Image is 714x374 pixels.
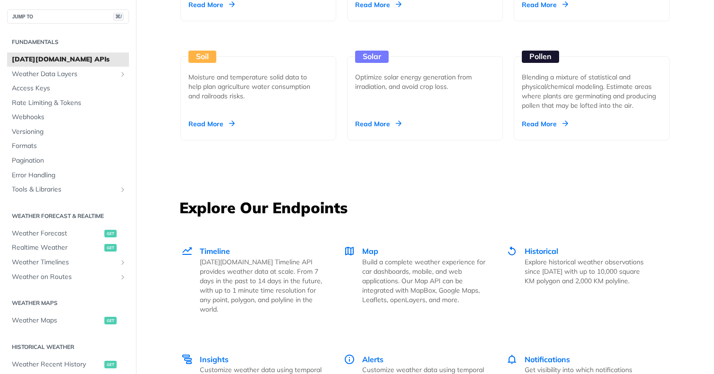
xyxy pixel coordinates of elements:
span: get [104,317,117,324]
span: Historical [525,246,558,256]
h3: Explore Our Endpoints [179,197,671,218]
img: Alerts [344,354,355,365]
span: get [104,361,117,368]
span: Insights [200,355,229,364]
a: Tools & LibrariesShow subpages for Tools & Libraries [7,183,129,197]
img: Notifications [506,354,518,365]
span: Weather on Routes [12,272,117,282]
span: Versioning [12,127,127,137]
a: Versioning [7,125,129,139]
span: Access Keys [12,84,127,93]
a: Weather Data LayersShow subpages for Weather Data Layers [7,67,129,81]
a: Access Keys [7,81,129,96]
span: Rate Limiting & Tokens [12,98,127,108]
button: JUMP TO⌘/ [7,9,129,24]
div: Soil [188,51,216,63]
a: Rate Limiting & Tokens [7,96,129,110]
a: Weather Recent Historyget [7,357,129,372]
span: get [104,244,117,252]
h2: Historical Weather [7,343,129,351]
a: Solar Optimize solar energy generation from irradiation, and avoid crop loss. Read More [343,21,507,140]
h2: Weather Forecast & realtime [7,212,129,220]
span: Weather Forecast [12,229,102,238]
h2: Fundamentals [7,38,129,46]
a: [DATE][DOMAIN_NAME] APIs [7,52,129,67]
a: Webhooks [7,110,129,124]
a: Error Handling [7,168,129,183]
span: Realtime Weather [12,243,102,252]
a: Pollen Blending a mixture of statistical and physical/chemical modeling. Estimate areas where pla... [510,21,673,140]
p: [DATE][DOMAIN_NAME] Timeline API provides weather data at scale. From 7 days in the past to 14 da... [200,257,323,314]
a: Soil Moisture and temperature solid data to help plan agriculture water consumption and railroads... [177,21,340,140]
span: ⌘/ [113,13,124,21]
span: Weather Data Layers [12,70,117,79]
span: Tools & Libraries [12,185,117,194]
div: Read More [522,119,568,129]
a: Formats [7,139,129,153]
button: Show subpages for Weather Timelines [119,259,127,266]
button: Show subpages for Weather on Routes [119,273,127,281]
div: Moisture and temperature solid data to help plan agriculture water consumption and railroads risks. [188,72,321,101]
a: Timeline Timeline [DATE][DOMAIN_NAME] Timeline API provides weather data at scale. From 7 days in... [180,226,333,334]
span: Webhooks [12,113,127,122]
span: Map [362,246,378,256]
button: Show subpages for Tools & Libraries [119,186,127,193]
div: Read More [188,119,235,129]
span: Error Handling [12,171,127,180]
div: Read More [355,119,401,129]
img: Historical [506,245,518,257]
div: Optimize solar energy generation from irradiation, and avoid crop loss. [355,72,487,91]
div: Pollen [522,51,559,63]
span: Timeline [200,246,230,256]
a: Weather on RoutesShow subpages for Weather on Routes [7,270,129,284]
span: get [104,230,117,237]
span: Weather Recent History [12,360,102,369]
p: Explore historical weather observations since [DATE] with up to 10,000 square KM polygon and 2,00... [525,257,648,286]
a: Weather TimelinesShow subpages for Weather Timelines [7,255,129,270]
span: Pagination [12,156,127,165]
a: Pagination [7,154,129,168]
a: Map Map Build a complete weather experience for car dashboards, mobile, and web applications. Our... [333,226,496,334]
img: Timeline [181,245,193,257]
h2: Weather Maps [7,299,129,307]
span: Notifications [525,355,570,364]
a: Weather Forecastget [7,226,129,241]
a: Historical Historical Explore historical weather observations since [DATE] with up to 10,000 squa... [496,226,658,334]
span: Weather Timelines [12,258,117,267]
button: Show subpages for Weather Data Layers [119,70,127,78]
img: Map [344,245,355,257]
img: Insights [181,354,193,365]
span: Alerts [362,355,383,364]
a: Realtime Weatherget [7,241,129,255]
span: Weather Maps [12,316,102,325]
span: Formats [12,141,127,151]
div: Solar [355,51,389,63]
span: [DATE][DOMAIN_NAME] APIs [12,55,127,64]
a: Weather Mapsget [7,313,129,328]
p: Build a complete weather experience for car dashboards, mobile, and web applications. Our Map API... [362,257,485,304]
div: Blending a mixture of statistical and physical/chemical modeling. Estimate areas where plants are... [522,72,662,110]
